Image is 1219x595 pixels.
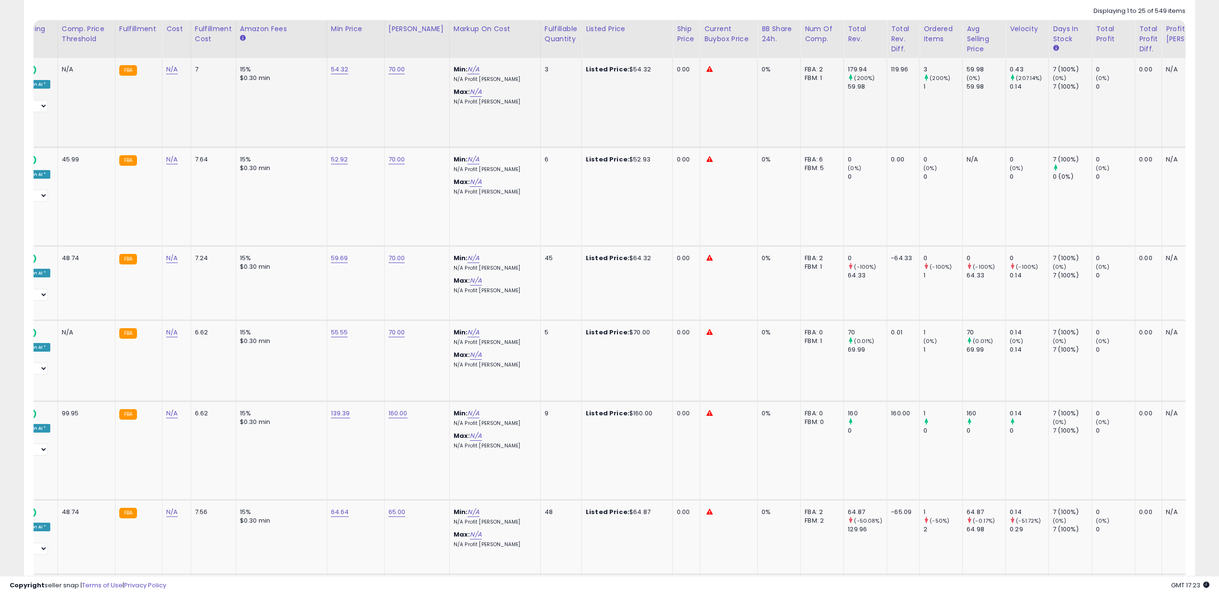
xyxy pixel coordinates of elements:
[388,253,405,263] a: 70.00
[195,254,228,263] div: 7.24
[119,409,137,420] small: FBA
[388,409,408,418] a: 160.00
[467,328,479,337] a: N/A
[762,254,793,263] div: 0%
[677,155,693,164] div: 0.00
[1096,508,1135,516] div: 0
[805,74,836,82] div: FBM: 1
[1139,254,1154,263] div: 0.00
[240,65,319,74] div: 15%
[1053,74,1066,82] small: (0%)
[930,263,952,271] small: (-100%)
[166,328,178,337] a: N/A
[586,409,665,418] div: $160.00
[454,253,468,263] b: Min:
[195,65,228,74] div: 7
[545,254,574,263] div: 45
[1053,271,1092,280] div: 7 (100%)
[1010,82,1048,91] div: 0.14
[331,409,350,418] a: 139.39
[891,409,912,418] div: 160.00
[388,155,405,164] a: 70.00
[454,265,533,272] p: N/A Profit [PERSON_NAME]
[124,581,166,590] a: Privacy Policy
[677,65,693,74] div: 0.00
[470,87,481,97] a: N/A
[1016,74,1042,82] small: (207.14%)
[586,65,629,74] b: Listed Price:
[762,155,793,164] div: 0%
[454,276,470,285] b: Max:
[119,508,137,518] small: FBA
[891,508,912,516] div: -65.09
[119,155,137,166] small: FBA
[805,328,836,337] div: FBA: 0
[62,254,108,263] div: 48.74
[166,24,187,34] div: Cost
[35,509,50,517] span: OFF
[240,74,319,82] div: $0.30 min
[923,426,962,435] div: 0
[10,581,166,590] div: seller snap | |
[848,24,883,44] div: Total Rev.
[586,155,629,164] b: Listed Price:
[677,508,693,516] div: 0.00
[586,409,629,418] b: Listed Price:
[13,24,54,34] div: Repricing
[923,345,962,354] div: 1
[454,177,470,186] b: Max:
[454,76,533,83] p: N/A Profit [PERSON_NAME]
[1096,418,1109,426] small: (0%)
[454,519,533,526] p: N/A Profit [PERSON_NAME]
[1139,65,1154,74] div: 0.00
[967,328,1005,337] div: 70
[1053,418,1066,426] small: (0%)
[1096,82,1135,91] div: 0
[762,328,793,337] div: 0%
[891,155,912,164] div: 0.00
[467,155,479,164] a: N/A
[762,65,793,74] div: 0%
[848,155,887,164] div: 0
[240,263,319,271] div: $0.30 min
[454,189,533,195] p: N/A Profit [PERSON_NAME]
[454,287,533,294] p: N/A Profit [PERSON_NAME]
[1053,525,1092,534] div: 7 (100%)
[1096,254,1135,263] div: 0
[119,328,137,339] small: FBA
[805,516,836,525] div: FBM: 2
[62,65,108,74] div: N/A
[1139,155,1154,164] div: 0.00
[923,508,962,516] div: 1
[1053,337,1066,345] small: (0%)
[1016,517,1041,525] small: (-51.72%)
[1010,254,1048,263] div: 0
[848,508,887,516] div: 64.87
[1139,328,1154,337] div: 0.00
[586,24,669,34] div: Listed Price
[923,172,962,181] div: 0
[195,155,228,164] div: 7.64
[1096,155,1135,164] div: 0
[1171,581,1209,590] span: 2025-08-11 17:23 GMT
[1053,155,1092,164] div: 7 (100%)
[388,507,406,517] a: 65.00
[1053,508,1092,516] div: 7 (100%)
[454,166,533,173] p: N/A Profit [PERSON_NAME]
[1053,263,1066,271] small: (0%)
[1053,82,1092,91] div: 7 (100%)
[586,328,629,337] b: Listed Price:
[35,255,50,263] span: OFF
[923,525,962,534] div: 2
[454,339,533,346] p: N/A Profit [PERSON_NAME]
[454,155,468,164] b: Min:
[331,507,349,517] a: 64.64
[762,409,793,418] div: 0%
[166,253,178,263] a: N/A
[240,337,319,345] div: $0.30 min
[240,155,319,164] div: 15%
[240,254,319,263] div: 15%
[848,65,887,74] div: 179.94
[166,155,178,164] a: N/A
[545,65,574,74] div: 3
